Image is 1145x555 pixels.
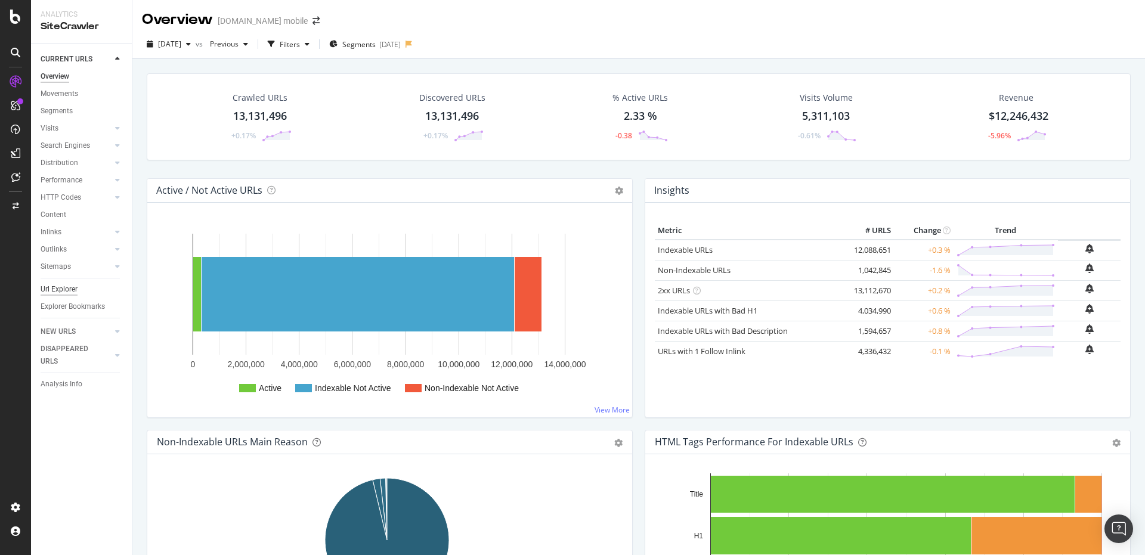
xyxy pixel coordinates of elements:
div: SiteCrawler [41,20,122,33]
div: Analysis Info [41,378,82,390]
div: Visits Volume [800,92,853,104]
h4: Insights [654,182,689,199]
a: Indexable URLs with Bad H1 [658,305,757,316]
a: View More [595,405,630,415]
div: [DOMAIN_NAME] mobile [218,15,308,27]
div: Movements [41,88,78,100]
a: CURRENT URLS [41,53,112,66]
text: 4,000,000 [281,359,318,369]
div: bell-plus [1085,284,1094,293]
text: 6,000,000 [334,359,371,369]
div: Outlinks [41,243,67,256]
button: [DATE] [142,35,196,54]
div: -5.96% [988,131,1011,141]
div: bell-plus [1085,304,1094,314]
a: DISAPPEARED URLS [41,343,112,368]
text: 2,000,000 [227,359,264,369]
th: Metric [655,222,846,240]
div: +0.17% [231,131,256,141]
a: Indexable URLs [658,244,713,255]
text: Non-Indexable Not Active [425,383,519,393]
div: Explorer Bookmarks [41,300,105,313]
div: Overview [41,70,69,83]
div: gear [1112,439,1121,447]
a: URLs with 1 Follow Inlink [658,346,745,356]
span: $12,246,432 [989,108,1048,123]
a: Performance [41,174,112,187]
div: 13,131,496 [233,108,287,124]
div: bell-plus [1085,324,1094,334]
div: HTML Tags Performance for Indexable URLs [655,436,853,448]
div: [DATE] [379,39,401,49]
div: Visits [41,122,58,135]
div: CURRENT URLS [41,53,92,66]
div: Overview [142,10,213,30]
span: Previous [205,39,239,49]
div: Url Explorer [41,283,78,296]
a: Segments [41,105,123,117]
a: Indexable URLs with Bad Description [658,325,788,336]
div: Distribution [41,157,78,169]
text: 8,000,000 [387,359,424,369]
a: 2xx URLs [658,285,690,296]
span: Segments [342,39,376,49]
td: 1,042,845 [846,260,894,280]
a: Non-Indexable URLs [658,265,731,275]
th: Change [894,222,954,240]
a: Distribution [41,157,112,169]
text: H1 [694,532,704,540]
a: Search Engines [41,139,112,152]
span: vs [196,39,205,49]
text: 10,000,000 [438,359,479,369]
div: -0.38 [615,131,632,141]
div: bell-plus [1085,244,1094,253]
td: +0.8 % [894,321,954,341]
button: Filters [263,35,314,54]
div: Non-Indexable URLs Main Reason [157,436,308,448]
button: Segments[DATE] [324,35,406,54]
td: +0.2 % [894,280,954,300]
div: Open Intercom Messenger [1104,514,1133,543]
a: Analysis Info [41,378,123,390]
a: Url Explorer [41,283,123,296]
a: Explorer Bookmarks [41,300,123,313]
text: 14,000,000 [544,359,586,369]
div: % Active URLs [612,92,668,104]
a: Visits [41,122,112,135]
div: NEW URLS [41,325,76,338]
a: Outlinks [41,243,112,256]
div: arrow-right-arrow-left [312,17,320,25]
td: 13,112,670 [846,280,894,300]
td: 4,336,432 [846,341,894,361]
div: 2.33 % [624,108,657,124]
svg: A chart. [157,222,623,408]
span: Revenue [999,92,1033,104]
td: -0.1 % [894,341,954,361]
div: Content [41,209,66,221]
div: gear [614,439,623,447]
span: 2025 Aug. 1st [158,39,181,49]
a: HTTP Codes [41,191,112,204]
div: bell-plus [1085,263,1094,273]
a: Sitemaps [41,261,112,273]
div: Segments [41,105,73,117]
a: NEW URLS [41,325,112,338]
td: 12,088,651 [846,240,894,261]
div: Performance [41,174,82,187]
div: DISAPPEARED URLS [41,343,101,368]
th: Trend [954,222,1058,240]
td: +0.3 % [894,240,954,261]
div: 13,131,496 [425,108,479,124]
th: # URLS [846,222,894,240]
td: 1,594,657 [846,321,894,341]
td: +0.6 % [894,300,954,321]
div: +0.17% [423,131,448,141]
td: -1.6 % [894,260,954,280]
div: Inlinks [41,226,61,238]
div: Search Engines [41,139,90,152]
div: Sitemaps [41,261,71,273]
div: -0.61% [798,131,821,141]
div: Crawled URLs [233,92,287,104]
a: Content [41,209,123,221]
